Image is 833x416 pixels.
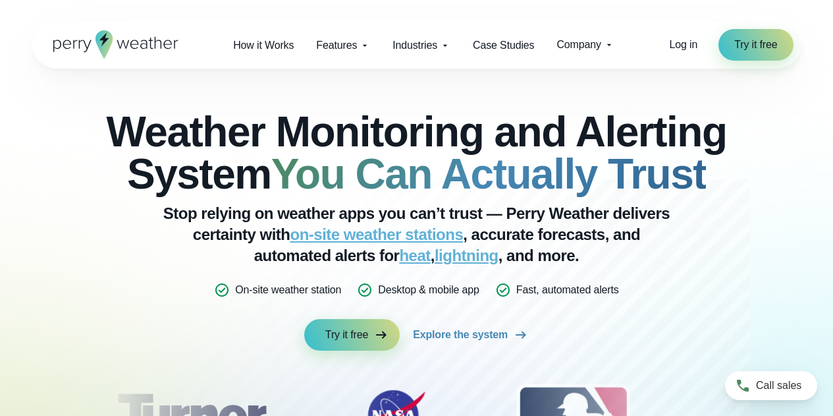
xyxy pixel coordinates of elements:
p: On-site weather station [235,282,341,298]
a: on-site weather stations [290,225,464,243]
strong: You Can Actually Trust [271,150,706,198]
a: How it Works [222,32,305,59]
h2: Weather Monitoring and Alerting System [98,111,736,195]
span: Try it free [734,37,777,53]
p: Desktop & mobile app [378,282,479,298]
a: Call sales [725,371,817,400]
a: Log in [670,37,698,53]
span: Try it free [325,327,368,343]
p: Stop relying on weather apps you can’t trust — Perry Weather delivers certainty with , accurate f... [153,203,680,266]
a: Try it free [718,29,793,61]
a: heat [399,247,430,264]
span: Explore the system [413,327,508,343]
span: Log in [670,39,698,50]
span: Industries [392,38,437,53]
span: How it Works [233,38,294,53]
span: Company [556,37,601,53]
a: lightning [435,247,498,264]
a: Try it free [304,319,400,351]
a: Case Studies [462,32,545,59]
span: Case Studies [473,38,534,53]
p: Fast, automated alerts [516,282,619,298]
a: Explore the system [413,319,529,351]
span: Features [316,38,357,53]
span: Call sales [756,378,801,394]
